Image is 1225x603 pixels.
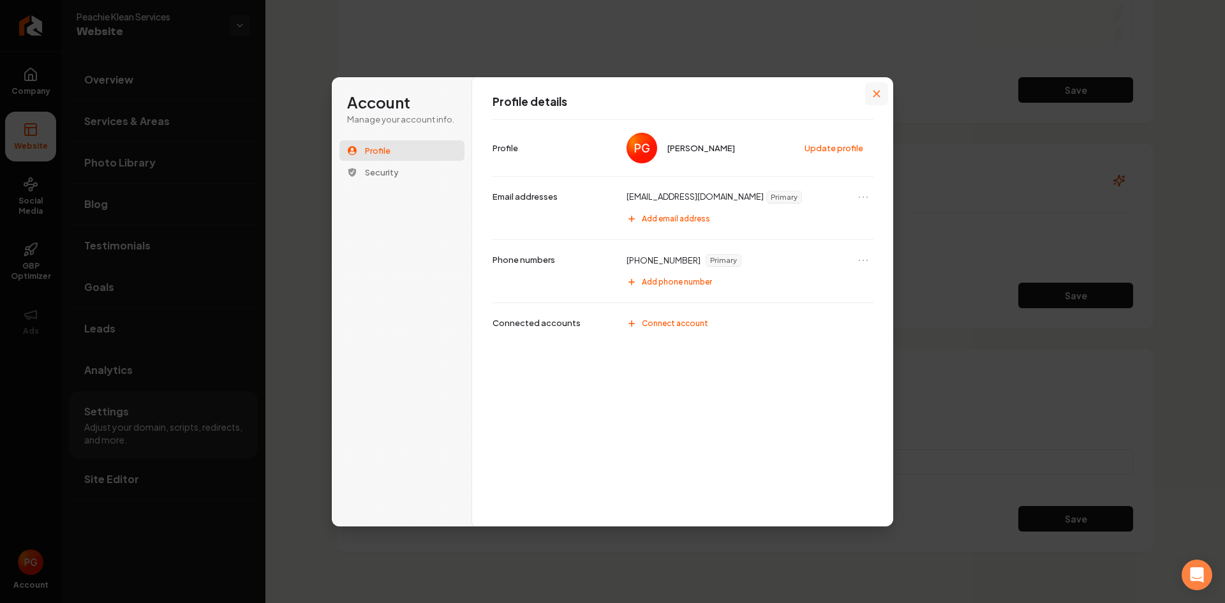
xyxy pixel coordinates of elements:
p: Email addresses [493,191,558,202]
p: [PHONE_NUMBER] [627,255,701,266]
button: Add phone number [620,272,873,292]
h1: Account [347,93,457,113]
span: [PERSON_NAME] [667,142,735,154]
span: Connect account [642,318,708,329]
h1: Profile details [493,94,873,110]
span: Primary [767,191,801,203]
div: Open Intercom Messenger [1182,560,1212,590]
button: Open menu [856,253,871,268]
p: Phone numbers [493,254,555,265]
p: [EMAIL_ADDRESS][DOMAIN_NAME] [627,191,764,204]
span: Add email address [642,214,710,224]
p: Profile [493,142,518,154]
button: Close modal [865,82,888,105]
p: Connected accounts [493,317,581,329]
p: Manage your account info. [347,114,457,125]
button: Open menu [856,190,871,205]
button: Update profile [798,138,871,158]
button: Connect account [620,313,873,334]
span: Primary [706,255,741,266]
span: Profile [365,145,390,156]
span: Add phone number [642,277,712,287]
button: Add email address [620,209,873,229]
span: Security [365,167,399,178]
button: Security [339,162,464,182]
img: Petra Griffin [627,133,657,163]
button: Profile [339,140,464,161]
